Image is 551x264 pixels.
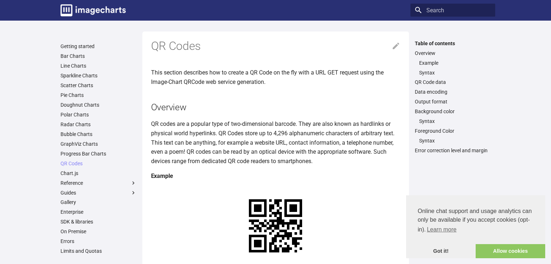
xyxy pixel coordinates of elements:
a: Syntax [419,137,491,144]
input: Search [410,4,495,17]
a: GraphViz Charts [60,141,137,147]
a: SDK & libraries [60,218,137,225]
a: Line Charts [60,63,137,69]
a: Getting started [60,43,137,50]
nav: Foreground Color [415,137,491,144]
a: Polar Charts [60,111,137,118]
a: Error correction level and margin [415,147,491,154]
nav: Table of contents [410,40,495,154]
div: cookieconsent [406,195,545,258]
a: Bar Charts [60,53,137,59]
a: QR Codes [60,160,137,167]
a: Bubble Charts [60,131,137,137]
a: Syntax [419,118,491,124]
label: Reference [60,180,137,186]
label: Guides [60,190,137,196]
span: Online chat support and usage analytics can only be available if you accept cookies (opt-in). [418,207,534,235]
a: Radar Charts [60,121,137,128]
a: Syntax [419,69,491,76]
a: Progress Bar Charts [60,150,137,157]
nav: Overview [415,60,491,76]
h2: Overview [151,101,400,114]
a: Overview [415,50,491,56]
a: Errors [60,238,137,244]
a: allow cookies [476,244,545,259]
p: QR codes are a popular type of two-dimensional barcode. They are also known as hardlinks or physi... [151,119,400,166]
p: This section describes how to create a QR Code on the fly with a URL GET request using the Image-... [151,68,400,86]
a: Foreground Color [415,128,491,134]
a: On Premise [60,228,137,235]
a: Limits and Quotas [60,248,137,254]
a: Scatter Charts [60,82,137,89]
a: Doughnut Charts [60,102,137,108]
a: Chart.js [60,170,137,176]
a: Data encoding [415,89,491,95]
a: Background color [415,108,491,115]
a: Sparkline Charts [60,72,137,79]
a: Pie Charts [60,92,137,98]
a: Image-Charts documentation [58,1,129,19]
a: Output format [415,98,491,105]
a: learn more about cookies [426,224,458,235]
a: Example [419,60,491,66]
a: dismiss cookie message [406,244,476,259]
a: Enterprise [60,209,137,215]
label: Table of contents [410,40,495,47]
a: QR Code data [415,79,491,85]
h1: QR Codes [151,39,400,54]
img: logo [60,4,126,16]
nav: Background color [415,118,491,124]
h4: Example [151,171,400,181]
a: Gallery [60,199,137,205]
